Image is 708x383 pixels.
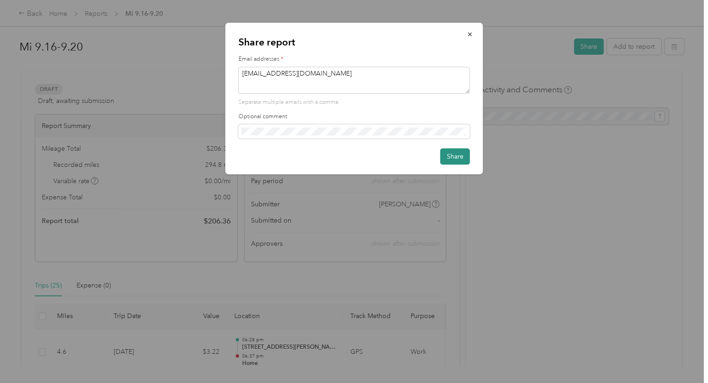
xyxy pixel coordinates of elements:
textarea: [EMAIL_ADDRESS][DOMAIN_NAME] [238,67,470,94]
button: Share [440,148,470,165]
p: Separate multiple emails with a comma [238,98,470,107]
label: Optional comment [238,113,470,121]
p: Share report [238,36,470,49]
label: Email addresses [238,55,470,64]
iframe: Everlance-gr Chat Button Frame [656,331,708,383]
